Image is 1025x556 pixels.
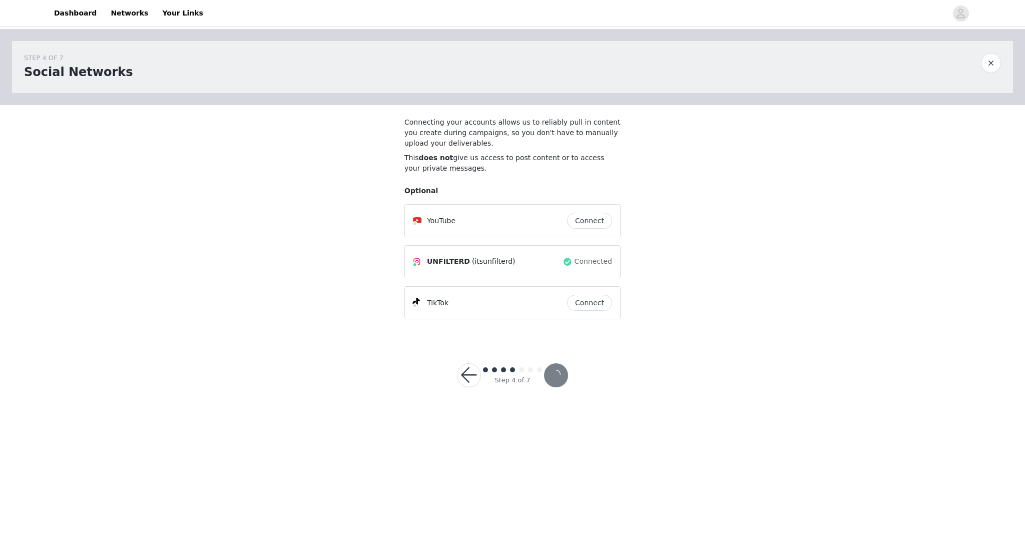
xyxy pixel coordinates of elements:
[472,256,516,267] span: (itsunfilterd)
[575,256,612,267] span: Connected
[404,153,621,174] p: This give us access to post content or to access your private messages.
[494,375,530,385] div: Step 4 of 7
[404,187,438,195] span: Optional
[413,258,421,266] img: Instagram Icon
[956,6,965,22] div: avatar
[427,256,470,267] span: UNFILTERD
[427,216,455,226] p: YouTube
[567,295,612,311] button: Connect
[24,53,133,63] div: STEP 4 OF 7
[427,298,448,308] p: TikTok
[48,2,103,25] a: Dashboard
[24,63,133,81] h1: Social Networks
[404,117,621,149] p: Connecting your accounts allows us to reliably pull in content you create during campaigns, so yo...
[156,2,209,25] a: Your Links
[419,154,453,162] b: does not
[105,2,154,25] a: Networks
[567,213,612,229] button: Connect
